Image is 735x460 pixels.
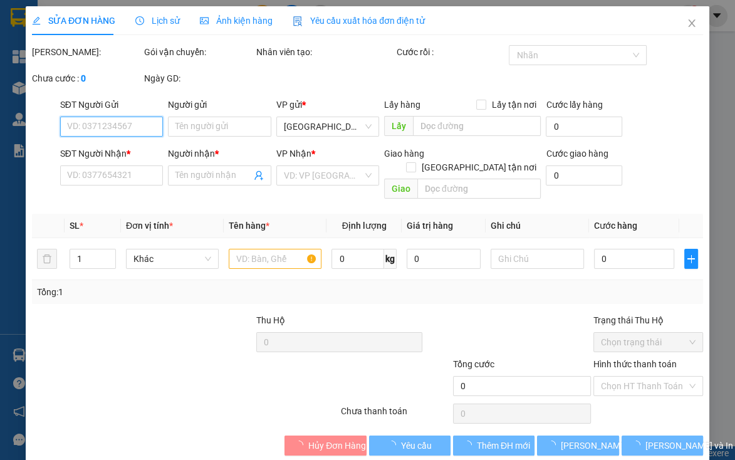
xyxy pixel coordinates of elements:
div: Tổng: 1 [37,285,285,299]
label: Cước lấy hàng [546,100,602,110]
b: 0 [81,73,86,83]
span: [GEOGRAPHIC_DATA] tận nơi [416,160,541,174]
span: Tổng cước [453,359,494,369]
div: Người gửi [168,98,271,112]
span: Đơn vị tính [126,221,173,231]
div: Chưa thanh toán [340,404,452,426]
span: Yêu cầu xuất hóa đơn điện tử [293,16,425,26]
span: SỬA ĐƠN HÀNG [32,16,115,26]
div: Cước rồi : [397,45,506,59]
button: [PERSON_NAME] và In [622,436,703,456]
span: close [687,18,697,28]
label: Hình thức thanh toán [593,359,677,369]
span: kg [384,249,397,269]
div: SĐT Người Gửi [60,98,163,112]
span: Lấy tận nơi [486,98,541,112]
input: Dọc đường [417,179,541,199]
span: user-add [254,170,264,180]
span: loading [632,441,645,449]
input: Dọc đường [413,116,541,136]
div: Trạng thái Thu Hộ [593,313,703,327]
div: SĐT Người Nhận [60,147,163,160]
button: Close [674,6,709,41]
th: Ghi chú [486,214,588,238]
span: loading [463,441,477,449]
button: plus [684,249,698,269]
div: Gói vận chuyển: [144,45,254,59]
input: Cước lấy hàng [546,117,622,137]
button: Hủy Đơn Hàng [284,436,366,456]
div: [PERSON_NAME]: [32,45,142,59]
span: Yêu cầu [401,439,432,452]
span: SL [70,221,80,231]
span: Lấy [384,116,413,136]
span: Định lượng [342,221,387,231]
span: Khác [133,249,211,268]
span: Ảnh kiện hàng [200,16,273,26]
img: icon [293,16,303,26]
input: Ghi Chú [491,249,583,269]
span: loading [295,441,308,449]
span: Tên hàng [229,221,269,231]
span: edit [32,16,41,25]
span: picture [200,16,209,25]
button: Yêu cầu [369,436,451,456]
span: [PERSON_NAME] và In [645,439,733,452]
span: clock-circle [135,16,144,25]
button: Thêm ĐH mới [453,436,534,456]
span: Giá trị hàng [407,221,453,231]
span: Giao hàng [384,149,424,159]
span: Sài Gòn [284,117,372,136]
span: [PERSON_NAME] thay đổi [561,439,661,452]
span: VP Nhận [276,149,311,159]
label: Cước giao hàng [546,149,608,159]
span: Lịch sử [135,16,180,26]
button: [PERSON_NAME] thay đổi [537,436,618,456]
div: VP gửi [276,98,379,112]
input: VD: Bàn, Ghế [229,249,321,269]
span: Lấy hàng [384,100,420,110]
span: loading [547,441,561,449]
button: delete [37,249,57,269]
span: Thêm ĐH mới [477,439,530,452]
span: loading [387,441,401,449]
div: Nhân viên tạo: [256,45,394,59]
span: Chọn trạng thái [601,333,696,352]
div: Người nhận [168,147,271,160]
div: Chưa cước : [32,71,142,85]
div: Ngày GD: [144,71,254,85]
span: Thu Hộ [256,315,285,325]
span: Cước hàng [594,221,637,231]
span: Giao [384,179,417,199]
span: plus [685,254,697,264]
input: Cước giao hàng [546,165,622,186]
span: Hủy Đơn Hàng [308,439,366,452]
